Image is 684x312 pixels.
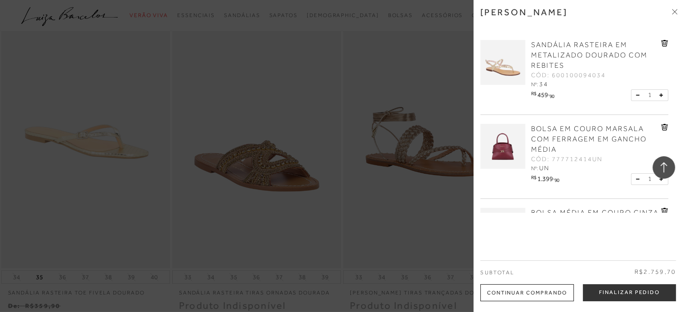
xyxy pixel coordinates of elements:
[531,155,603,164] span: CÓD: 777712414UN
[539,164,550,171] span: UN
[550,93,554,99] span: 90
[480,284,574,301] div: Continuar Comprando
[531,125,647,154] span: BOLSA EM COURO MARSALA COM FERRAGEM EM GANCHO MÉDIA
[648,174,651,184] span: 1
[553,175,559,180] i: ,
[539,80,548,88] span: 34
[531,165,538,171] span: Nº:
[531,124,659,155] a: BOLSA EM COURO MARSALA COM FERRAGEM EM GANCHO MÉDIA
[480,269,514,276] span: Subtotal
[537,175,553,182] span: 1.399
[531,175,536,180] i: R$
[531,41,648,70] span: SANDÁLIA RASTEIRA EM METALIZADO DOURADO COM REBITES
[480,124,525,169] img: BOLSA EM COURO MARSALA COM FERRAGEM EM GANCHO MÉDIA
[548,91,554,96] i: ,
[531,91,536,96] i: R$
[480,40,525,85] img: SANDÁLIA RASTEIRA EM METALIZADO DOURADO COM REBITES
[531,40,659,71] a: SANDÁLIA RASTEIRA EM METALIZADO DOURADO COM REBITES
[531,81,538,88] span: Nº:
[583,284,676,301] button: Finalizar Pedido
[635,268,676,277] span: R$2.759,70
[480,208,525,253] img: BOLSA MÉDIA EM COURO CINZA DUMBO COM CORRENTE OURO
[480,7,568,18] h3: [PERSON_NAME]
[648,90,651,100] span: 1
[531,209,659,227] span: BOLSA MÉDIA EM COURO CINZA DUMBO COM CORRENTE OURO
[531,208,659,229] a: BOLSA MÉDIA EM COURO CINZA DUMBO COM CORRENTE OURO
[531,71,606,80] span: CÓD: 600100094034
[554,177,559,183] span: 90
[537,91,548,98] span: 459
